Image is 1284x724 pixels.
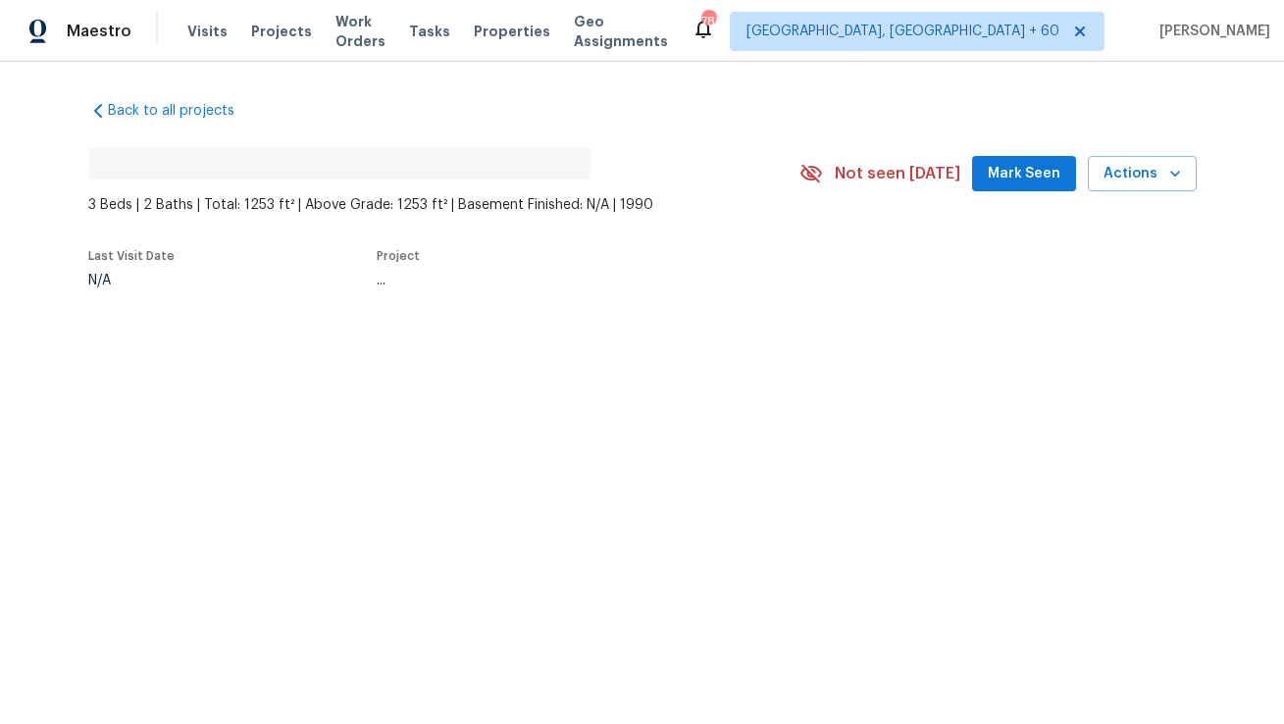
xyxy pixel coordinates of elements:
[88,250,175,262] span: Last Visit Date
[377,274,753,287] div: ...
[335,12,385,51] span: Work Orders
[988,162,1060,186] span: Mark Seen
[409,25,450,38] span: Tasks
[1152,22,1270,41] span: [PERSON_NAME]
[835,164,960,183] span: Not seen [DATE]
[972,156,1076,192] button: Mark Seen
[574,12,668,51] span: Geo Assignments
[88,195,799,215] span: 3 Beds | 2 Baths | Total: 1253 ft² | Above Grade: 1253 ft² | Basement Finished: N/A | 1990
[377,250,420,262] span: Project
[88,101,277,121] a: Back to all projects
[67,22,131,41] span: Maestro
[1104,162,1181,186] span: Actions
[746,22,1059,41] span: [GEOGRAPHIC_DATA], [GEOGRAPHIC_DATA] + 60
[251,22,312,41] span: Projects
[187,22,228,41] span: Visits
[1088,156,1197,192] button: Actions
[88,274,175,287] div: N/A
[701,12,715,31] div: 781
[474,22,550,41] span: Properties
